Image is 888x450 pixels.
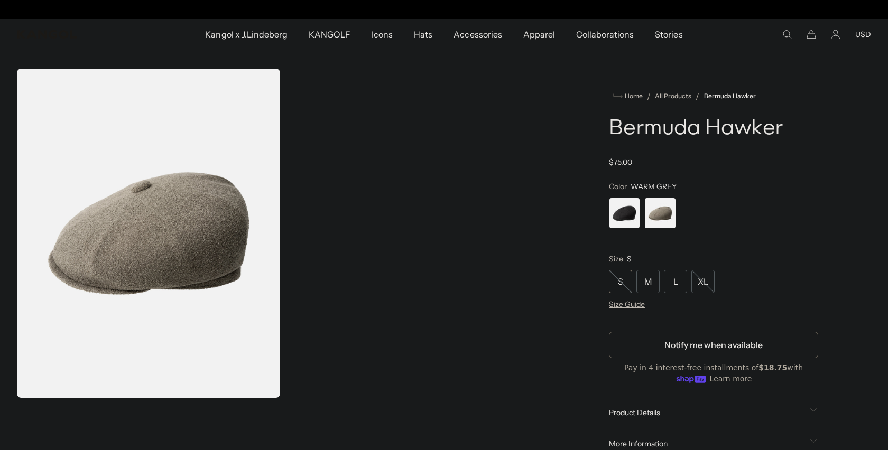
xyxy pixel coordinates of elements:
[609,408,806,417] span: Product Details
[627,254,632,264] span: S
[17,30,135,39] a: Kangol
[609,332,818,358] button: Notify me when available
[623,92,643,100] span: Home
[576,19,634,50] span: Collaborations
[372,19,393,50] span: Icons
[609,157,632,167] span: $75.00
[609,182,627,191] span: Color
[643,90,651,102] li: /
[195,19,298,50] a: Kangol x J.Lindeberg
[609,90,818,102] nav: breadcrumbs
[523,19,555,50] span: Apparel
[664,270,687,293] div: L
[335,5,553,14] div: Announcement
[513,19,566,50] a: Apparel
[782,30,792,39] summary: Search here
[454,19,502,50] span: Accessories
[609,299,645,309] span: Size Guide
[566,19,644,50] a: Collaborations
[636,270,660,293] div: M
[704,92,756,100] a: Bermuda Hawker
[631,182,677,191] span: WARM GREY
[855,30,871,39] button: USD
[691,90,699,102] li: /
[335,5,553,14] slideshow-component: Announcement bar
[691,270,715,293] div: XL
[17,69,548,398] product-gallery: Gallery Viewer
[309,19,350,50] span: KANGOLF
[335,5,553,14] div: 1 of 2
[609,254,623,264] span: Size
[609,198,640,229] label: Black
[655,19,682,50] span: Stories
[361,19,403,50] a: Icons
[403,19,443,50] a: Hats
[807,30,816,39] button: Cart
[609,198,640,229] div: 1 of 2
[644,198,676,229] div: 2 of 2
[609,117,818,140] h1: Bermuda Hawker
[609,439,806,448] span: More Information
[655,92,691,100] a: All Products
[298,19,361,50] a: KANGOLF
[414,19,432,50] span: Hats
[831,30,840,39] a: Account
[613,91,643,101] a: Home
[443,19,512,50] a: Accessories
[644,19,693,50] a: Stories
[644,198,676,229] label: WARM GREY
[609,270,632,293] div: S
[17,69,280,398] img: color-warm-grey
[205,19,288,50] span: Kangol x J.Lindeberg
